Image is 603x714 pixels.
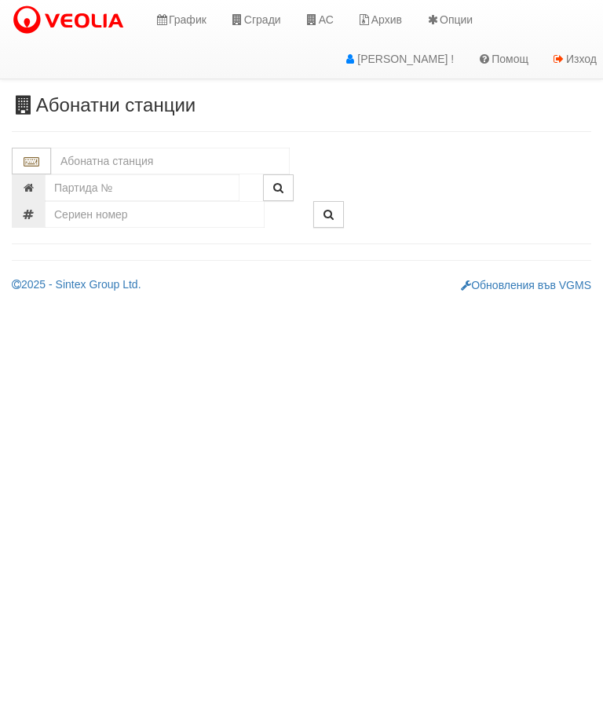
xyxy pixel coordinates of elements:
input: Партида № [45,174,239,201]
img: VeoliaLogo.png [12,4,131,37]
input: Абонатна станция [51,148,290,174]
a: Помощ [466,39,540,79]
a: Обновления във VGMS [461,279,591,291]
a: [PERSON_NAME] ! [331,39,466,79]
h3: Абонатни станции [12,95,591,115]
input: Сериен номер [45,201,265,228]
a: 2025 - Sintex Group Ltd. [12,278,141,291]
